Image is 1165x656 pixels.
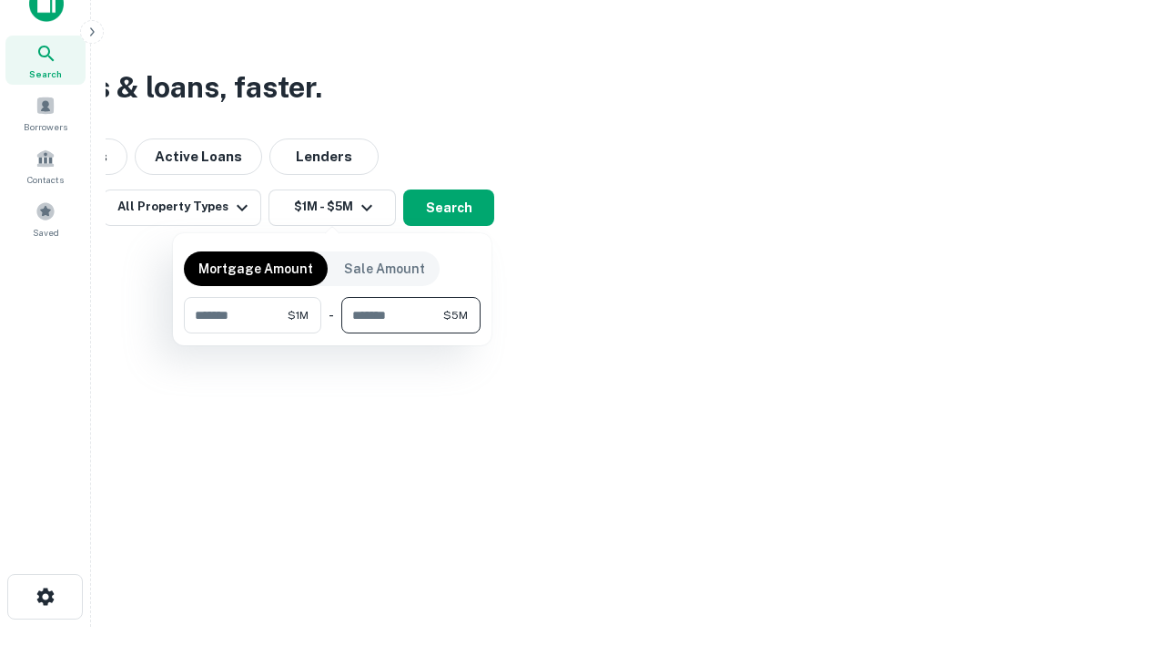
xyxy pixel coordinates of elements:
[344,259,425,279] p: Sale Amount
[198,259,313,279] p: Mortgage Amount
[329,297,334,333] div: -
[288,307,309,323] span: $1M
[443,307,468,323] span: $5M
[1074,510,1165,598] iframe: Chat Widget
